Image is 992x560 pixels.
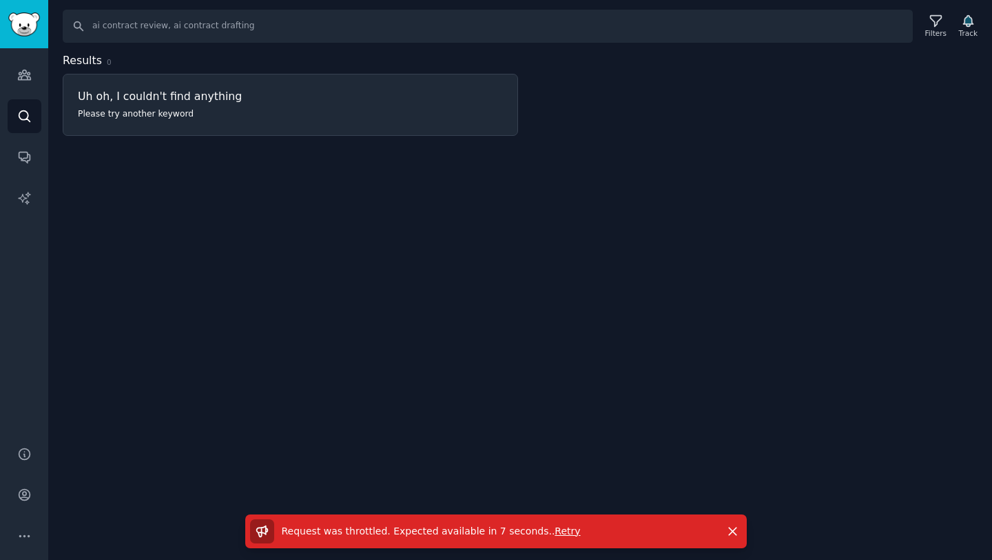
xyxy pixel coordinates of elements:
div: Filters [925,28,947,38]
button: Track [954,12,982,41]
span: Request was throttled. Expected available in 7 seconds. . [282,526,555,537]
p: Please try another keyword [78,108,425,121]
span: Retry [555,526,580,537]
span: 0 [107,58,112,66]
img: GummySearch logo [8,12,40,37]
input: Search Keyword [63,10,913,43]
div: Track [959,28,978,38]
span: Results [63,52,102,70]
h3: Uh oh, I couldn't find anything [78,89,503,103]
